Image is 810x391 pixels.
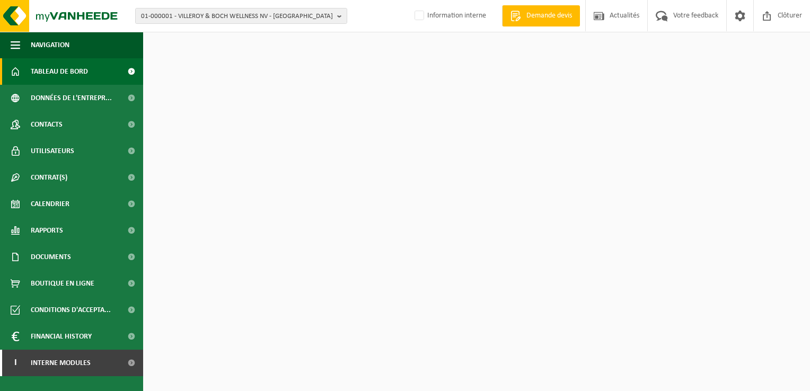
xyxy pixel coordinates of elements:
span: Boutique en ligne [31,270,94,297]
button: 01-000001 - VILLEROY & BOCH WELLNESS NV - [GEOGRAPHIC_DATA] [135,8,347,24]
span: Conditions d'accepta... [31,297,111,323]
span: Documents [31,244,71,270]
span: Demande devis [524,11,575,21]
span: Navigation [31,32,69,58]
span: Rapports [31,217,63,244]
span: Contacts [31,111,63,138]
label: Information interne [412,8,486,24]
span: Financial History [31,323,92,350]
span: I [11,350,20,376]
span: Utilisateurs [31,138,74,164]
span: Données de l'entrepr... [31,85,112,111]
span: Calendrier [31,191,69,217]
span: Tableau de bord [31,58,88,85]
span: 01-000001 - VILLEROY & BOCH WELLNESS NV - [GEOGRAPHIC_DATA] [141,8,333,24]
span: Contrat(s) [31,164,67,191]
span: Interne modules [31,350,91,376]
a: Demande devis [502,5,580,26]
